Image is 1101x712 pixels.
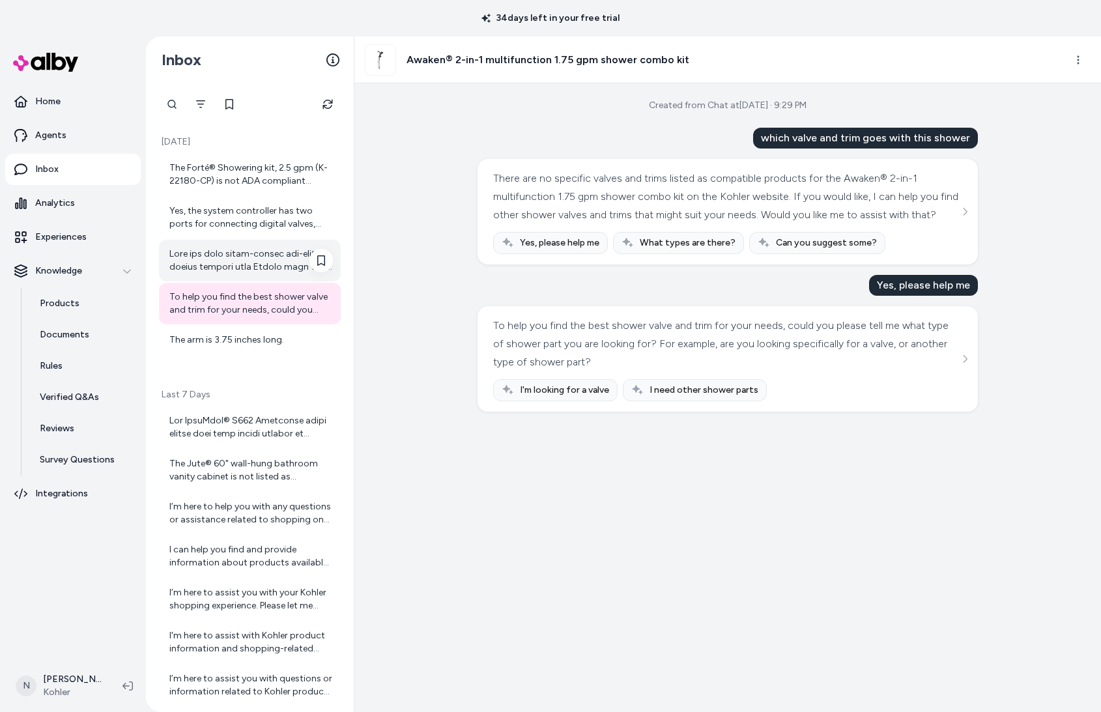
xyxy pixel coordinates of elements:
[5,86,141,117] a: Home
[159,283,341,324] a: To help you find the best shower valve and trim for your needs, could you please tell me what typ...
[35,264,82,278] p: Knowledge
[159,449,341,491] a: The Jute® 60" wall-hung bathroom vanity cabinet is not listed as configurable specifically for a ...
[159,197,341,238] a: Yes, the system controller has two ports for connecting digital valves, allowing for a customizab...
[474,12,627,25] p: 34 days left in your free trial
[40,422,74,435] p: Reviews
[753,128,978,149] div: which valve and trim goes with this shower
[27,350,141,382] a: Rules
[159,664,341,706] a: I’m here to assist you with questions or information related to Kohler products and shopping on [...
[315,91,341,117] button: Refresh
[35,163,59,176] p: Inbox
[43,673,102,686] p: [PERSON_NAME]
[159,406,341,448] a: Lor IpsuMdol® S662 Ametconse adipi elitse doei temp incidi utlabor et doloremagn aliq eni adminim...
[40,328,89,341] p: Documents
[957,351,973,367] button: See more
[13,53,78,72] img: alby Logo
[169,248,333,274] div: Lore ips dolo sitam-consec adi-elits doeius tempori utla Etdolo magn 1.91 aliquae adm venia (qui)...
[162,50,201,70] h2: Inbox
[493,169,959,224] div: There are no specific valves and trims listed as compatible products for the Awaken® 2-in-1 multi...
[776,236,877,249] span: Can you suggest some?
[40,453,115,466] p: Survey Questions
[169,162,333,188] div: The Forté® Showering kit, 2.5 gpm (K-22180-CP) is not ADA compliant according to the product deta...
[40,360,63,373] p: Rules
[5,221,141,253] a: Experiences
[520,384,609,397] span: I'm looking for a valve
[169,586,333,612] div: I’m here to assist you with your Kohler shopping experience. Please let me know how I can help yo...
[169,414,333,440] div: Lor IpsuMdol® S662 Ametconse adipi elitse doei temp incidi utlabor et doloremagn aliq eni adminim...
[5,478,141,509] a: Integrations
[40,391,99,404] p: Verified Q&As
[407,52,689,68] h3: Awaken® 2-in-1 multifunction 1.75 gpm shower combo kit
[365,45,395,75] img: aad40463_rgb
[493,317,959,371] div: To help you find the best shower valve and trim for your needs, could you please tell me what typ...
[35,487,88,500] p: Integrations
[8,665,112,707] button: N[PERSON_NAME]Kohler
[159,621,341,663] a: I'm here to assist with Kohler product information and shopping-related questions. If you have an...
[5,188,141,219] a: Analytics
[27,382,141,413] a: Verified Q&As
[159,240,341,281] a: Lore ips dolo sitam-consec adi-elits doeius tempori utla Etdolo magn 1.91 aliquae adm venia (qui)...
[169,629,333,655] div: I'm here to assist with Kohler product information and shopping-related questions. If you have an...
[27,413,141,444] a: Reviews
[43,686,102,699] span: Kohler
[649,99,807,112] div: Created from Chat at [DATE] · 9:29 PM
[159,535,341,577] a: I can help you find and provide information about products available on [DOMAIN_NAME], such as fa...
[159,388,341,401] p: Last 7 Days
[650,384,758,397] span: I need other shower parts
[159,578,341,620] a: I’m here to assist you with your Kohler shopping experience. Please let me know how I can help yo...
[188,91,214,117] button: Filter
[35,129,66,142] p: Agents
[5,154,141,185] a: Inbox
[169,205,333,231] div: Yes, the system controller has two ports for connecting digital valves, allowing for a customizab...
[159,135,341,149] p: [DATE]
[27,288,141,319] a: Products
[169,291,333,317] div: To help you find the best shower valve and trim for your needs, could you please tell me what typ...
[957,204,973,220] button: See more
[169,334,333,360] div: The arm is 3.75 inches long.
[520,236,599,249] span: Yes, please help me
[27,319,141,350] a: Documents
[640,236,736,249] span: What types are there?
[27,444,141,476] a: Survey Questions
[159,154,341,195] a: The Forté® Showering kit, 2.5 gpm (K-22180-CP) is not ADA compliant according to the product deta...
[40,297,79,310] p: Products
[5,120,141,151] a: Agents
[169,457,333,483] div: The Jute® 60" wall-hung bathroom vanity cabinet is not listed as configurable specifically for a ...
[16,676,36,696] span: N
[35,95,61,108] p: Home
[5,255,141,287] button: Knowledge
[159,326,341,367] a: The arm is 3.75 inches long.
[169,543,333,569] div: I can help you find and provide information about products available on [DOMAIN_NAME], such as fa...
[35,231,87,244] p: Experiences
[35,197,75,210] p: Analytics
[169,500,333,526] div: I’m here to help you with any questions or assistance related to shopping on [DOMAIN_NAME]. Pleas...
[169,672,333,698] div: I’m here to assist you with questions or information related to Kohler products and shopping on [...
[159,492,341,534] a: I’m here to help you with any questions or assistance related to shopping on [DOMAIN_NAME]. Pleas...
[869,275,978,296] div: Yes, please help me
